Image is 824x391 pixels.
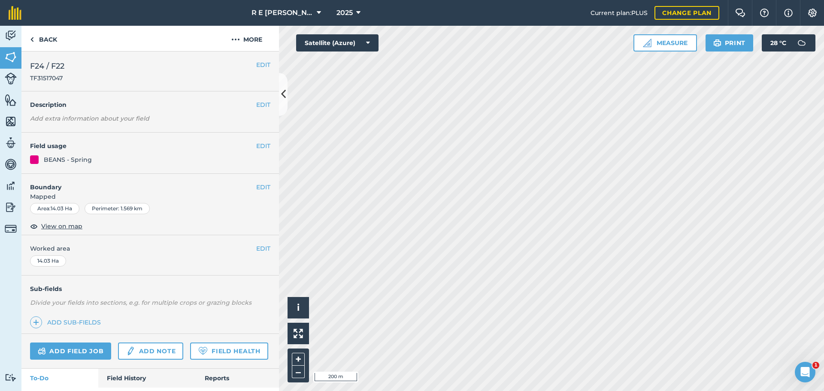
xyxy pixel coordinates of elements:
[30,141,256,151] h4: Field usage
[196,369,279,388] a: Reports
[643,39,651,47] img: Ruler icon
[5,51,17,64] img: svg+xml;base64,PHN2ZyB4bWxucz0iaHR0cDovL3d3dy53My5vcmcvMjAwMC9zdmciIHdpZHRoPSI1NiIgaGVpZ2h0PSI2MC...
[706,34,754,52] button: Print
[807,9,818,17] img: A cog icon
[30,221,82,231] button: View on map
[256,100,270,109] button: EDIT
[118,343,183,360] a: Add note
[190,343,268,360] a: Field Health
[251,8,313,18] span: R E [PERSON_NAME]
[5,158,17,171] img: svg+xml;base64,PD94bWwgdmVyc2lvbj0iMS4wIiBlbmNvZGluZz0idXRmLTgiPz4KPCEtLSBHZW5lcmF0b3I6IEFkb2JlIE...
[21,192,279,201] span: Mapped
[5,115,17,128] img: svg+xml;base64,PHN2ZyB4bWxucz0iaHR0cDovL3d3dy53My5vcmcvMjAwMC9zdmciIHdpZHRoPSI1NiIgaGVpZ2h0PSI2MC...
[5,29,17,42] img: svg+xml;base64,PD94bWwgdmVyc2lvbj0iMS4wIiBlbmNvZGluZz0idXRmLTgiPz4KPCEtLSBHZW5lcmF0b3I6IEFkb2JlIE...
[762,34,815,52] button: 28 °C
[770,34,786,52] span: 28 ° C
[38,346,46,356] img: svg+xml;base64,PD94bWwgdmVyc2lvbj0iMS4wIiBlbmNvZGluZz0idXRmLTgiPz4KPCEtLSBHZW5lcmF0b3I6IEFkb2JlIE...
[654,6,719,20] a: Change plan
[30,100,270,109] h4: Description
[98,369,196,388] a: Field History
[30,203,79,214] div: Area : 14.03 Ha
[5,94,17,106] img: svg+xml;base64,PHN2ZyB4bWxucz0iaHR0cDovL3d3dy53My5vcmcvMjAwMC9zdmciIHdpZHRoPSI1NiIgaGVpZ2h0PSI2MC...
[9,6,21,20] img: fieldmargin Logo
[30,60,64,72] span: F24 / F22
[5,73,17,85] img: svg+xml;base64,PD94bWwgdmVyc2lvbj0iMS4wIiBlbmNvZGluZz0idXRmLTgiPz4KPCEtLSBHZW5lcmF0b3I6IEFkb2JlIE...
[21,284,279,294] h4: Sub-fields
[41,221,82,231] span: View on map
[30,34,34,45] img: svg+xml;base64,PHN2ZyB4bWxucz0iaHR0cDovL3d3dy53My5vcmcvMjAwMC9zdmciIHdpZHRoPSI5IiBoZWlnaHQ9IjI0Ii...
[256,182,270,192] button: EDIT
[85,203,150,214] div: Perimeter : 1.569 km
[5,201,17,214] img: svg+xml;base64,PD94bWwgdmVyc2lvbj0iMS4wIiBlbmNvZGluZz0idXRmLTgiPz4KPCEtLSBHZW5lcmF0b3I6IEFkb2JlIE...
[21,174,256,192] h4: Boundary
[256,141,270,151] button: EDIT
[5,373,17,382] img: svg+xml;base64,PD94bWwgdmVyc2lvbj0iMS4wIiBlbmNvZGluZz0idXRmLTgiPz4KPCEtLSBHZW5lcmF0b3I6IEFkb2JlIE...
[126,346,135,356] img: svg+xml;base64,PD94bWwgdmVyc2lvbj0iMS4wIiBlbmNvZGluZz0idXRmLTgiPz4KPCEtLSBHZW5lcmF0b3I6IEFkb2JlIE...
[33,317,39,327] img: svg+xml;base64,PHN2ZyB4bWxucz0iaHR0cDovL3d3dy53My5vcmcvMjAwMC9zdmciIHdpZHRoPSIxNCIgaGVpZ2h0PSIyNC...
[5,179,17,192] img: svg+xml;base64,PD94bWwgdmVyc2lvbj0iMS4wIiBlbmNvZGluZz0idXRmLTgiPz4KPCEtLSBHZW5lcmF0b3I6IEFkb2JlIE...
[30,299,251,306] em: Divide your fields into sections, e.g. for multiple crops or grazing blocks
[5,223,17,235] img: svg+xml;base64,PD94bWwgdmVyc2lvbj0iMS4wIiBlbmNvZGluZz0idXRmLTgiPz4KPCEtLSBHZW5lcmF0b3I6IEFkb2JlIE...
[759,9,769,17] img: A question mark icon
[231,34,240,45] img: svg+xml;base64,PHN2ZyB4bWxucz0iaHR0cDovL3d3dy53My5vcmcvMjAwMC9zdmciIHdpZHRoPSIyMCIgaGVpZ2h0PSIyNC...
[256,244,270,253] button: EDIT
[292,366,305,378] button: –
[21,369,98,388] a: To-Do
[30,316,104,328] a: Add sub-fields
[288,297,309,318] button: i
[633,34,697,52] button: Measure
[296,34,379,52] button: Satellite (Azure)
[294,329,303,338] img: Four arrows, one pointing top left, one top right, one bottom right and the last bottom left
[30,244,270,253] span: Worked area
[30,255,66,267] div: 14.03 Ha
[30,221,38,231] img: svg+xml;base64,PHN2ZyB4bWxucz0iaHR0cDovL3d3dy53My5vcmcvMjAwMC9zdmciIHdpZHRoPSIxOCIgaGVpZ2h0PSIyNC...
[795,362,815,382] iframe: Intercom live chat
[30,115,149,122] em: Add extra information about your field
[793,34,810,52] img: svg+xml;base64,PD94bWwgdmVyc2lvbj0iMS4wIiBlbmNvZGluZz0idXRmLTgiPz4KPCEtLSBHZW5lcmF0b3I6IEFkb2JlIE...
[735,9,745,17] img: Two speech bubbles overlapping with the left bubble in the forefront
[5,136,17,149] img: svg+xml;base64,PD94bWwgdmVyc2lvbj0iMS4wIiBlbmNvZGluZz0idXRmLTgiPz4KPCEtLSBHZW5lcmF0b3I6IEFkb2JlIE...
[812,362,819,369] span: 1
[44,155,92,164] div: BEANS - Spring
[292,353,305,366] button: +
[713,38,721,48] img: svg+xml;base64,PHN2ZyB4bWxucz0iaHR0cDovL3d3dy53My5vcmcvMjAwMC9zdmciIHdpZHRoPSIxOSIgaGVpZ2h0PSIyNC...
[256,60,270,70] button: EDIT
[336,8,353,18] span: 2025
[784,8,793,18] img: svg+xml;base64,PHN2ZyB4bWxucz0iaHR0cDovL3d3dy53My5vcmcvMjAwMC9zdmciIHdpZHRoPSIxNyIgaGVpZ2h0PSIxNy...
[297,302,300,313] span: i
[30,74,64,82] span: TF31517047
[30,343,111,360] a: Add field job
[591,8,648,18] span: Current plan : PLUS
[21,26,66,51] a: Back
[215,26,279,51] button: More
